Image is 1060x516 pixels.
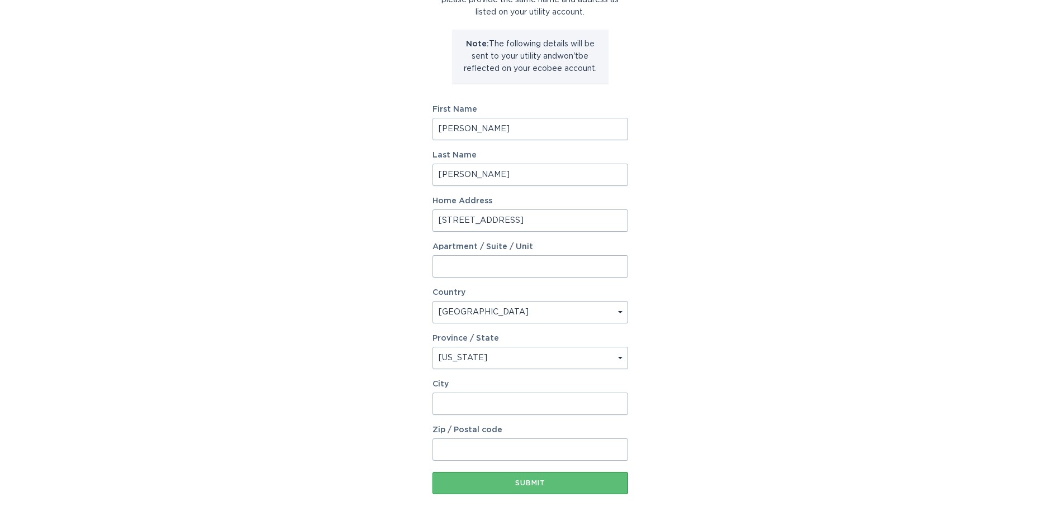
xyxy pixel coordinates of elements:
label: Country [432,289,465,297]
label: Last Name [432,151,628,159]
label: Province / State [432,335,499,342]
strong: Note: [466,40,489,48]
label: First Name [432,106,628,113]
label: City [432,380,628,388]
label: Zip / Postal code [432,426,628,434]
label: Home Address [432,197,628,205]
div: Submit [438,480,622,486]
p: The following details will be sent to your utility and won't be reflected on your ecobee account. [460,38,600,75]
button: Submit [432,472,628,494]
label: Apartment / Suite / Unit [432,243,628,251]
